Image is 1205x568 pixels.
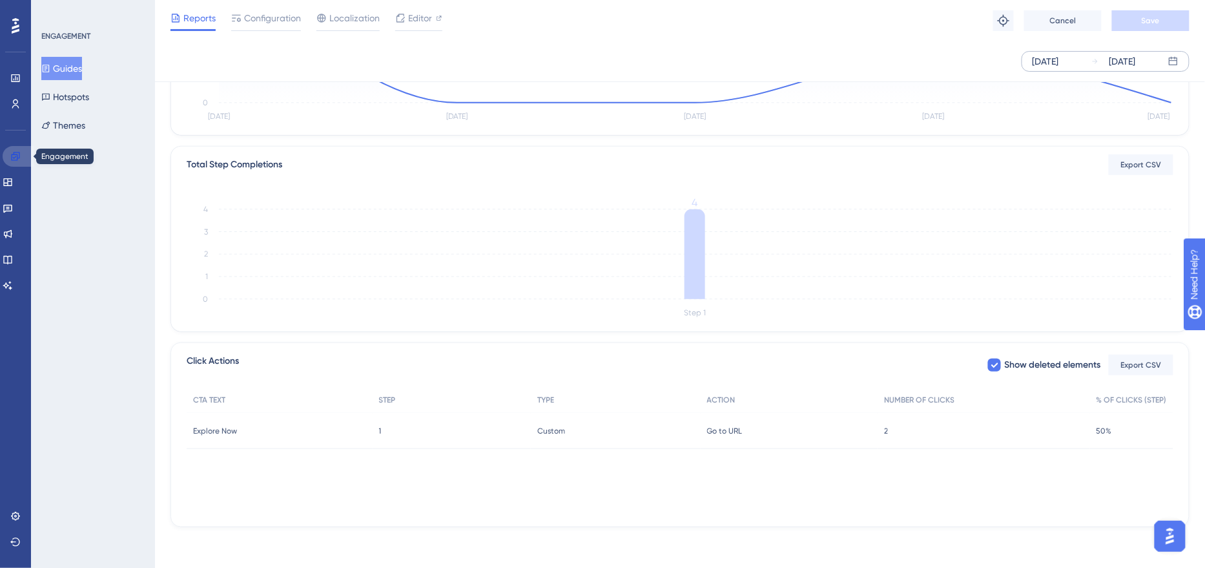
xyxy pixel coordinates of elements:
[1121,160,1162,170] span: Export CSV
[379,426,382,436] span: 1
[1151,517,1190,556] iframe: UserGuiding AI Assistant Launcher
[41,57,82,80] button: Guides
[1005,357,1101,373] span: Show deleted elements
[1024,10,1102,31] button: Cancel
[30,3,81,19] span: Need Help?
[1148,112,1169,121] tspan: [DATE]
[244,10,301,26] span: Configuration
[41,85,89,109] button: Hotspots
[187,157,282,173] div: Total Step Completions
[537,426,565,436] span: Custom
[183,10,216,26] span: Reports
[329,10,380,26] span: Localization
[1109,54,1136,69] div: [DATE]
[537,395,554,405] span: TYPE
[203,205,208,214] tspan: 4
[707,426,743,436] span: Go to URL
[1142,16,1160,26] span: Save
[1033,54,1059,69] div: [DATE]
[208,112,230,121] tspan: [DATE]
[203,98,208,107] tspan: 0
[685,112,706,121] tspan: [DATE]
[41,31,90,41] div: ENGAGEMENT
[1097,426,1112,436] span: 50%
[1121,360,1162,370] span: Export CSV
[204,227,208,237] tspan: 3
[187,353,239,377] span: Click Actions
[884,395,954,405] span: NUMBER OF CLICKS
[922,112,944,121] tspan: [DATE]
[1109,355,1173,375] button: Export CSV
[884,426,888,436] span: 2
[685,309,706,318] tspan: Step 1
[1112,10,1190,31] button: Save
[707,395,736,405] span: ACTION
[1097,395,1167,405] span: % OF CLICKS (STEP)
[193,395,225,405] span: CTA TEXT
[193,426,237,436] span: Explore Now
[446,112,468,121] tspan: [DATE]
[692,196,698,209] tspan: 4
[1050,16,1076,26] span: Cancel
[204,250,208,259] tspan: 2
[379,395,396,405] span: STEP
[408,10,432,26] span: Editor
[1109,154,1173,175] button: Export CSV
[41,114,85,137] button: Themes
[203,295,208,304] tspan: 0
[205,273,208,282] tspan: 1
